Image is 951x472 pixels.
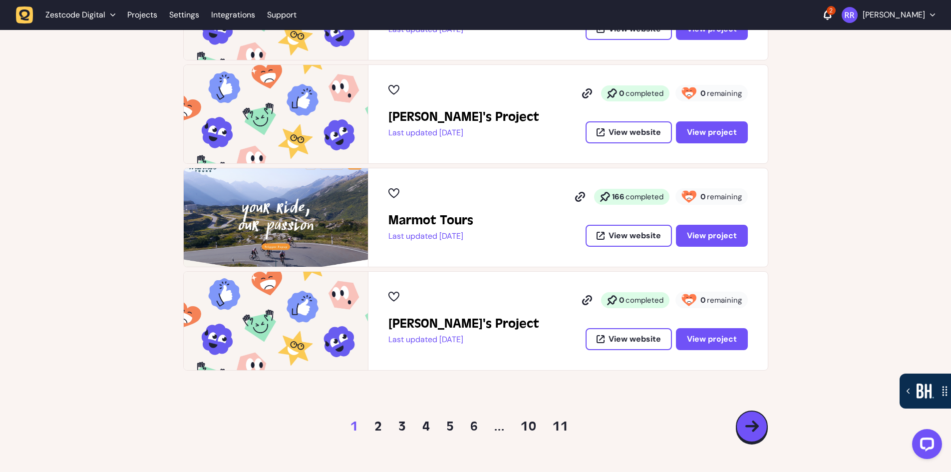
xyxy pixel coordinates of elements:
[700,88,706,98] strong: 0
[619,88,625,98] strong: 0
[626,192,663,202] span: completed
[687,335,737,343] span: View project
[16,6,121,24] button: Zestcode Digital
[626,88,663,98] span: completed
[700,192,706,202] strong: 0
[422,419,430,435] a: 4
[388,109,539,125] h2: Riki-leigh's Project
[267,10,297,20] a: Support
[687,25,737,33] span: View project
[388,128,539,138] p: Last updated [DATE]
[374,419,382,435] a: 2
[707,192,742,202] span: remaining
[609,128,661,136] span: View website
[609,25,661,33] span: View website
[494,419,505,435] span: ...
[707,88,742,98] span: remaining
[388,316,539,332] h2: Riki-leigh's Project
[842,7,858,23] img: Riki-leigh Robinson
[211,6,255,24] a: Integrations
[609,335,661,343] span: View website
[586,328,672,350] button: View website
[553,419,569,435] a: 11
[388,212,473,228] h2: Marmot Tours
[586,121,672,143] button: View website
[184,272,368,370] img: Riki-leigh's Project
[676,121,748,143] button: View project
[700,295,706,305] strong: 0
[863,10,925,20] p: [PERSON_NAME]
[45,10,105,20] span: Zestcode Digital
[350,419,358,435] a: 1
[676,328,748,350] button: View project
[446,419,454,435] a: 5
[586,225,672,247] button: View website
[470,419,478,435] a: 6
[184,65,368,163] img: Riki-leigh's Project
[626,295,663,305] span: completed
[612,192,625,202] strong: 166
[169,6,199,24] a: Settings
[398,419,406,435] a: 3
[388,231,473,241] p: Last updated [DATE]
[687,232,737,240] span: View project
[127,6,157,24] a: Projects
[904,425,946,467] iframe: LiveChat chat widget
[827,6,836,15] div: 2
[687,128,737,136] span: View project
[842,7,935,23] button: [PERSON_NAME]
[609,232,661,240] span: View website
[619,295,625,305] strong: 0
[388,335,539,345] p: Last updated [DATE]
[184,168,368,267] img: Marmot Tours
[707,295,742,305] span: remaining
[676,225,748,247] button: View project
[521,419,537,435] a: 10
